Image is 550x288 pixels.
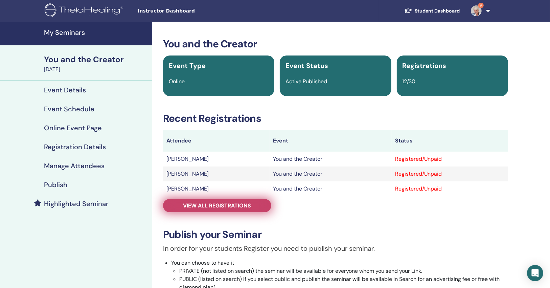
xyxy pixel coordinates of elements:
a: View all registrations [163,199,271,212]
li: PRIVATE (not listed on search) the seminar will be available for everyone whom you send your Link. [179,267,508,275]
th: Attendee [163,130,270,152]
h4: My Seminars [44,28,148,37]
td: You and the Creator [270,152,392,167]
h4: Manage Attendees [44,162,105,170]
span: View all registrations [183,202,251,209]
td: You and the Creator [270,181,392,196]
h4: Publish [44,181,67,189]
span: 9 [478,3,484,8]
span: Registrations [403,61,446,70]
p: In order for your students Register you need to publish your seminar. [163,243,508,253]
div: Registered/Unpaid [395,170,505,178]
img: graduation-cap-white.svg [404,8,412,14]
div: Registered/Unpaid [395,185,505,193]
div: Open Intercom Messenger [527,265,543,281]
span: Event Type [169,61,206,70]
span: Event Status [285,61,328,70]
td: [PERSON_NAME] [163,167,270,181]
span: Active Published [285,78,327,85]
span: Online [169,78,185,85]
a: You and the Creator[DATE] [40,54,152,73]
h3: Publish your Seminar [163,228,508,241]
h4: Online Event Page [44,124,102,132]
h3: You and the Creator [163,38,508,50]
span: Instructor Dashboard [138,7,239,15]
div: [DATE] [44,65,148,73]
td: [PERSON_NAME] [163,181,270,196]
div: You and the Creator [44,54,148,65]
h3: Recent Registrations [163,112,508,125]
h4: Registration Details [44,143,106,151]
img: default.jpg [471,5,482,16]
a: Student Dashboard [399,5,465,17]
th: Event [270,130,392,152]
th: Status [392,130,508,152]
img: logo.png [45,3,125,19]
div: Registered/Unpaid [395,155,505,163]
span: 12/30 [403,78,416,85]
h4: Event Details [44,86,86,94]
h4: Highlighted Seminar [44,200,109,208]
td: You and the Creator [270,167,392,181]
h4: Event Schedule [44,105,94,113]
td: [PERSON_NAME] [163,152,270,167]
